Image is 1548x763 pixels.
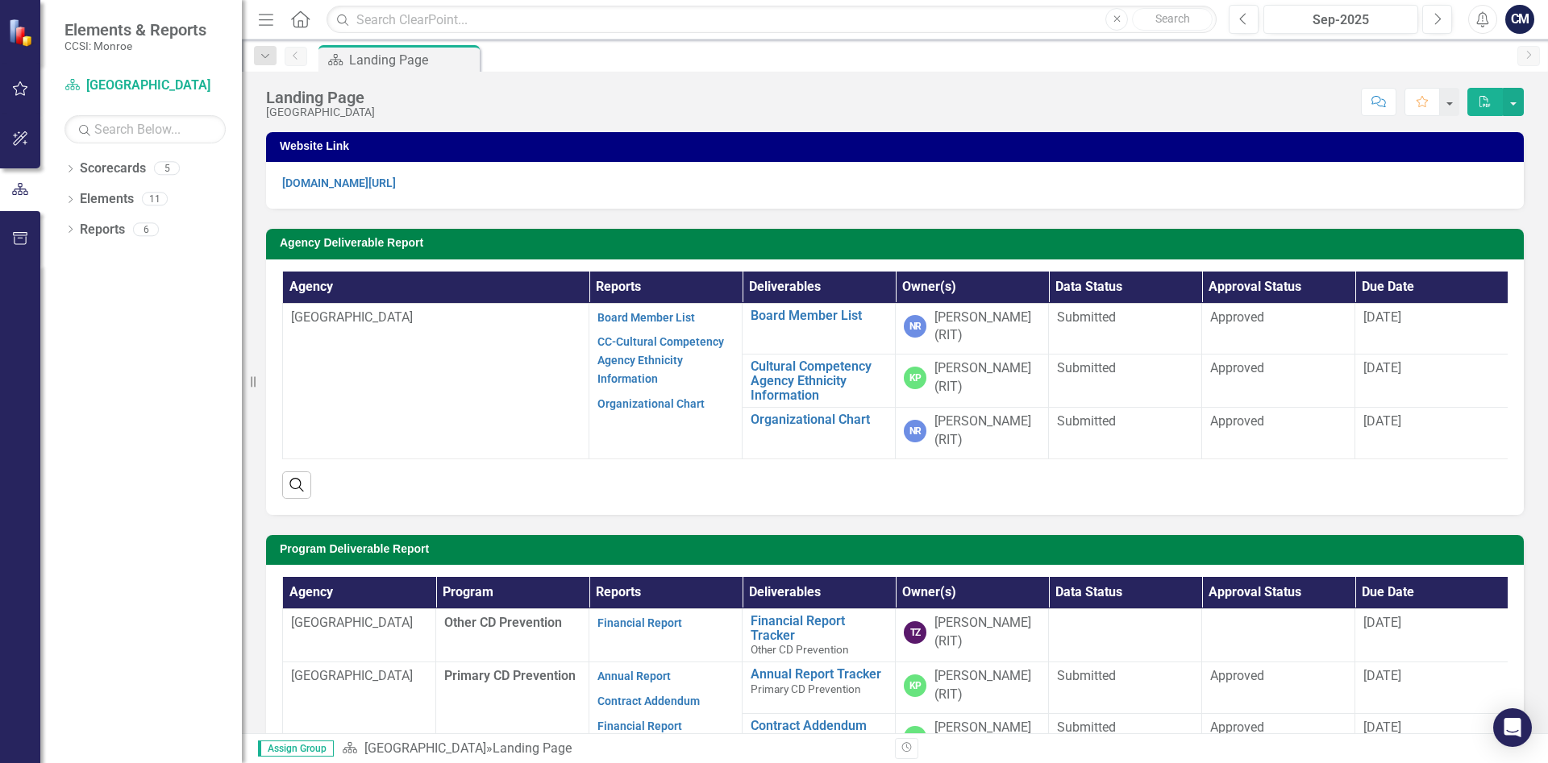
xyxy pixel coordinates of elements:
[1057,309,1116,325] span: Submitted
[154,162,180,176] div: 5
[349,50,476,70] div: Landing Page
[1363,309,1401,325] span: [DATE]
[1049,303,1202,355] td: Double-Click to Edit
[1057,413,1116,429] span: Submitted
[751,359,887,402] a: Cultural Competency Agency Ethnicity Information
[1202,408,1355,459] td: Double-Click to Edit
[751,614,887,642] a: Financial Report Tracker
[751,719,887,733] a: Contract Addendum
[743,355,896,408] td: Double-Click to Edit Right Click for Context Menu
[1493,708,1532,747] div: Open Intercom Messenger
[64,20,206,39] span: Elements & Reports
[751,682,861,695] span: Primary CD Prevention
[597,616,682,629] a: Financial Report
[1049,355,1202,408] td: Double-Click to Edit
[934,614,1040,651] div: [PERSON_NAME] (RIT)
[904,367,926,389] div: KP
[1210,719,1264,735] span: Approved
[751,667,887,682] a: Annual Report Tracker
[597,670,671,682] a: Annual Report
[1210,309,1264,325] span: Approved
[133,222,159,236] div: 6
[934,359,1040,396] div: [PERSON_NAME] (RIT)
[258,740,334,757] span: Assign Group
[934,719,1040,756] div: [PERSON_NAME] (RIT)
[934,667,1040,704] div: [PERSON_NAME] (RIT)
[904,621,926,644] div: TZ
[444,668,576,683] span: Primary CD Prevention
[280,140,1516,152] h3: Website Link
[80,221,125,239] a: Reports
[743,609,896,662] td: Double-Click to Edit Right Click for Context Menu
[266,106,375,118] div: [GEOGRAPHIC_DATA]
[291,309,580,327] p: [GEOGRAPHIC_DATA]
[1155,12,1190,25] span: Search
[1363,719,1401,735] span: [DATE]
[1202,662,1355,714] td: Double-Click to Edit
[751,413,887,427] a: Organizational Chart
[291,614,427,632] p: [GEOGRAPHIC_DATA]
[1057,360,1116,375] span: Submitted
[142,193,168,206] div: 11
[1049,609,1202,662] td: Double-Click to Edit
[327,6,1217,34] input: Search ClearPoint...
[743,662,896,714] td: Double-Click to Edit Right Click for Context Menu
[291,667,427,686] p: [GEOGRAPHIC_DATA]
[1057,668,1116,683] span: Submitted
[1202,355,1355,408] td: Double-Click to Edit
[1049,662,1202,714] td: Double-Click to Edit
[597,719,682,732] a: Financial Report
[1210,360,1264,375] span: Approved
[1049,408,1202,459] td: Double-Click to Edit
[1210,413,1264,429] span: Approved
[904,420,926,442] div: NR
[1057,719,1116,735] span: Submitted
[1363,615,1401,630] span: [DATE]
[64,39,206,52] small: CCSI: Monroe
[1505,5,1534,34] button: CM
[80,190,134,209] a: Elements
[904,674,926,697] div: KP
[280,237,1516,249] h3: Agency Deliverable Report
[1210,668,1264,683] span: Approved
[751,643,849,656] span: Other CD Prevention
[1202,303,1355,355] td: Double-Click to Edit
[904,315,926,338] div: NR
[64,77,226,95] a: [GEOGRAPHIC_DATA]
[904,726,926,748] div: KP
[597,335,724,385] a: CC-Cultural Competency Agency Ethnicity Information
[1363,413,1401,429] span: [DATE]
[1263,5,1418,34] button: Sep-2025
[1132,8,1213,31] button: Search
[743,303,896,355] td: Double-Click to Edit Right Click for Context Menu
[80,160,146,178] a: Scorecards
[934,309,1040,346] div: [PERSON_NAME] (RIT)
[8,19,36,47] img: ClearPoint Strategy
[1269,10,1413,30] div: Sep-2025
[64,115,226,143] input: Search Below...
[597,311,695,324] a: Board Member List
[751,309,887,323] a: Board Member List
[266,89,375,106] div: Landing Page
[444,615,562,630] span: Other CD Prevention
[493,740,572,756] div: Landing Page
[1363,668,1401,683] span: [DATE]
[1363,360,1401,375] span: [DATE]
[282,176,396,189] a: [DOMAIN_NAME][URL]
[342,740,883,758] div: »
[597,695,700,707] a: Contract Addendum
[597,397,705,410] a: Organizational Chart
[280,543,1516,555] h3: Program Deliverable Report
[743,408,896,459] td: Double-Click to Edit Right Click for Context Menu
[934,413,1040,450] div: [PERSON_NAME] (RIT)
[1202,609,1355,662] td: Double-Click to Edit
[364,740,486,756] a: [GEOGRAPHIC_DATA]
